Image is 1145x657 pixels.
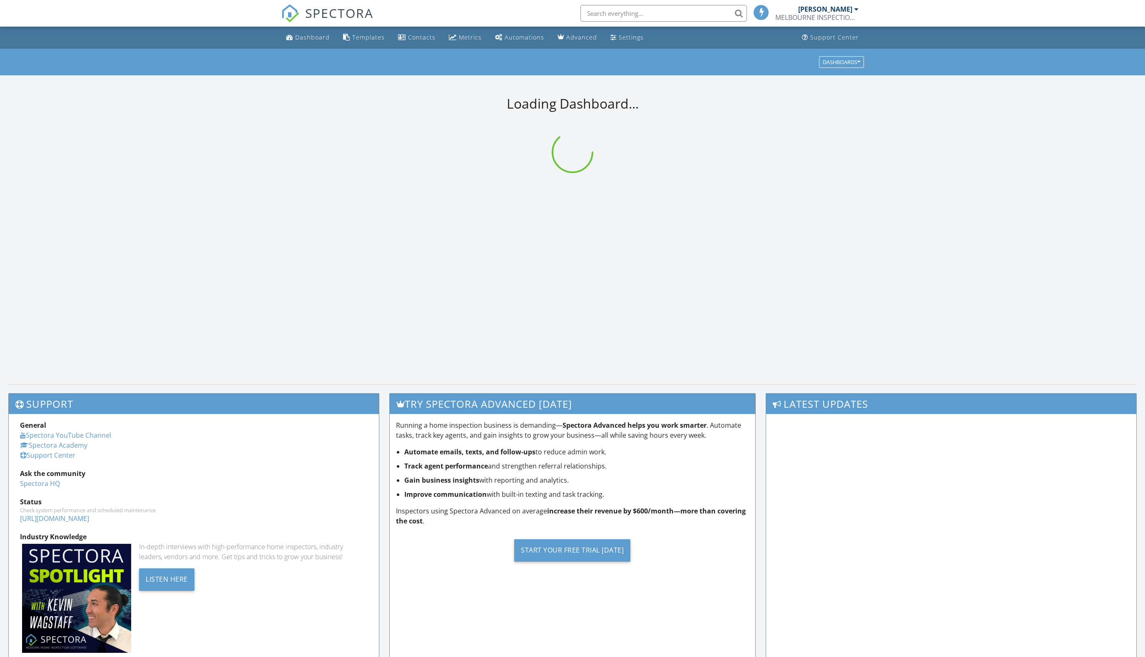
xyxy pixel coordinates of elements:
[20,441,87,450] a: Spectora Academy
[775,13,859,22] div: MELBOURNE INSPECTION SERVICES
[819,56,864,68] button: Dashboards
[352,33,385,41] div: Templates
[305,4,373,22] span: SPECTORA
[607,30,647,45] a: Settings
[554,30,600,45] a: Advanced
[396,533,749,568] a: Start Your Free Trial [DATE]
[505,33,544,41] div: Automations
[810,33,859,41] div: Support Center
[20,507,368,513] div: Check system performance and scheduled maintenance.
[766,394,1136,414] h3: Latest Updates
[295,33,330,41] div: Dashboard
[20,532,368,542] div: Industry Knowledge
[404,475,749,485] li: with reporting and analytics.
[619,33,644,41] div: Settings
[396,420,749,440] p: Running a home inspection business is demanding— . Automate tasks, track key agents, and gain ins...
[404,489,749,499] li: with built-in texting and task tracking.
[139,568,194,591] div: Listen Here
[563,421,707,430] strong: Spectora Advanced helps you work smarter
[404,447,749,457] li: to reduce admin work.
[404,461,488,471] strong: Track agent performance
[566,33,597,41] div: Advanced
[404,447,535,456] strong: Automate emails, texts, and follow-ups
[396,506,749,526] p: Inspectors using Spectora Advanced on average .
[446,30,485,45] a: Metrics
[22,544,131,653] img: Spectoraspolightmain
[396,506,746,526] strong: increase their revenue by $600/month—more than covering the cost
[20,469,368,478] div: Ask the community
[139,574,194,583] a: Listen Here
[20,451,75,460] a: Support Center
[404,461,749,471] li: and strengthen referral relationships.
[20,514,89,523] a: [URL][DOMAIN_NAME]
[281,11,373,29] a: SPECTORA
[9,394,379,414] h3: Support
[823,59,860,65] div: Dashboards
[492,30,548,45] a: Automations (Basic)
[459,33,482,41] div: Metrics
[408,33,436,41] div: Contacts
[20,421,46,430] strong: General
[799,30,862,45] a: Support Center
[798,5,852,13] div: [PERSON_NAME]
[139,542,368,562] div: In-depth interviews with high-performance home inspectors, industry leaders, vendors and more. Ge...
[404,490,487,499] strong: Improve communication
[580,5,747,22] input: Search everything...
[514,539,630,562] div: Start Your Free Trial [DATE]
[340,30,388,45] a: Templates
[404,476,479,485] strong: Gain business insights
[20,479,60,488] a: Spectora HQ
[281,4,299,22] img: The Best Home Inspection Software - Spectora
[390,394,755,414] h3: Try spectora advanced [DATE]
[20,497,368,507] div: Status
[395,30,439,45] a: Contacts
[20,431,111,440] a: Spectora YouTube Channel
[283,30,333,45] a: Dashboard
